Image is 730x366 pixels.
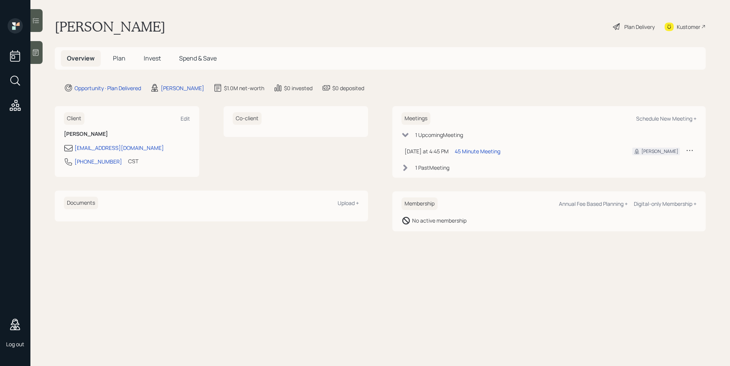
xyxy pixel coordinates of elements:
div: Plan Delivery [624,23,655,31]
div: $0 deposited [332,84,364,92]
div: Annual Fee Based Planning + [559,200,628,207]
div: Digital-only Membership + [634,200,697,207]
div: Opportunity · Plan Delivered [75,84,141,92]
h6: Co-client [233,112,262,125]
h1: [PERSON_NAME] [55,18,165,35]
div: [PERSON_NAME] [641,148,678,155]
div: 1 Past Meeting [415,164,449,172]
h6: [PERSON_NAME] [64,131,190,137]
div: CST [128,157,138,165]
span: Invest [144,54,161,62]
div: [DATE] at 4:45 PM [405,147,449,155]
div: [PERSON_NAME] [161,84,204,92]
h6: Meetings [401,112,430,125]
div: $0 invested [284,84,313,92]
div: Edit [181,115,190,122]
div: Kustomer [677,23,700,31]
span: Overview [67,54,95,62]
div: Log out [6,341,24,348]
span: Spend & Save [179,54,217,62]
h6: Client [64,112,84,125]
h6: Membership [401,197,438,210]
div: $1.0M net-worth [224,84,264,92]
div: No active membership [412,216,467,224]
div: Schedule New Meeting + [636,115,697,122]
div: 1 Upcoming Meeting [415,131,463,139]
div: 45 Minute Meeting [455,147,500,155]
div: [PHONE_NUMBER] [75,158,122,165]
h6: Documents [64,197,98,209]
span: Plan [113,54,125,62]
div: [EMAIL_ADDRESS][DOMAIN_NAME] [75,144,164,152]
div: Upload + [338,199,359,207]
